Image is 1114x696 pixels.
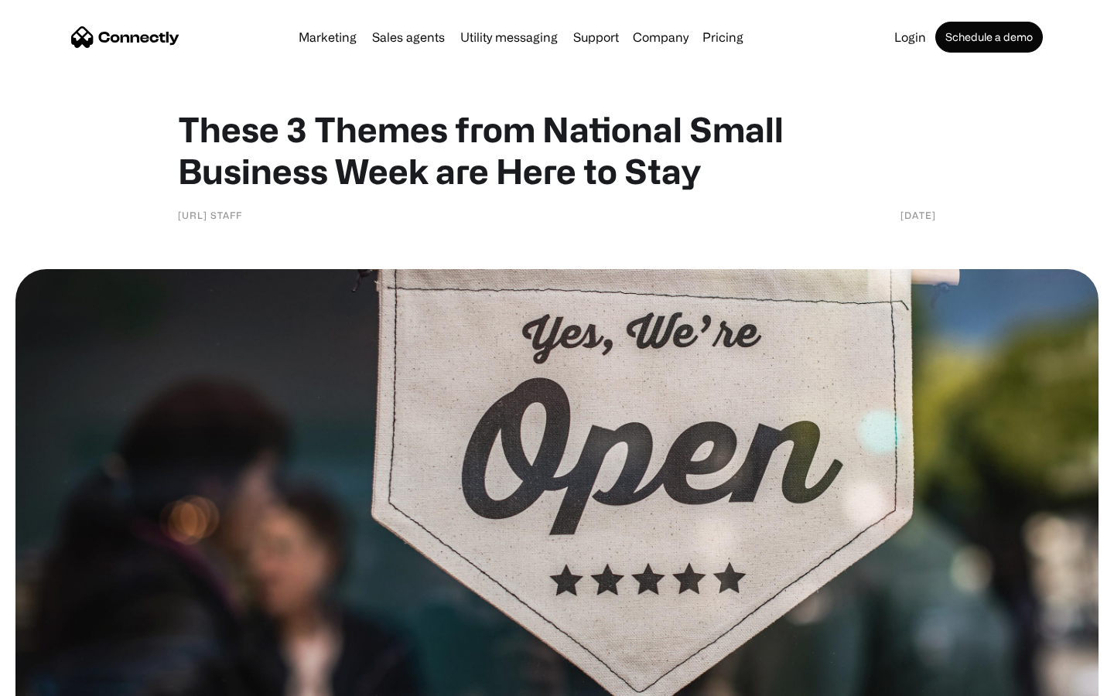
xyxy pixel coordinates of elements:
[696,31,750,43] a: Pricing
[366,31,451,43] a: Sales agents
[633,26,689,48] div: Company
[31,669,93,691] ul: Language list
[900,207,936,223] div: [DATE]
[935,22,1043,53] a: Schedule a demo
[178,207,242,223] div: [URL] Staff
[178,108,936,192] h1: These 3 Themes from National Small Business Week are Here to Stay
[888,31,932,43] a: Login
[292,31,363,43] a: Marketing
[15,669,93,691] aside: Language selected: English
[567,31,625,43] a: Support
[454,31,564,43] a: Utility messaging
